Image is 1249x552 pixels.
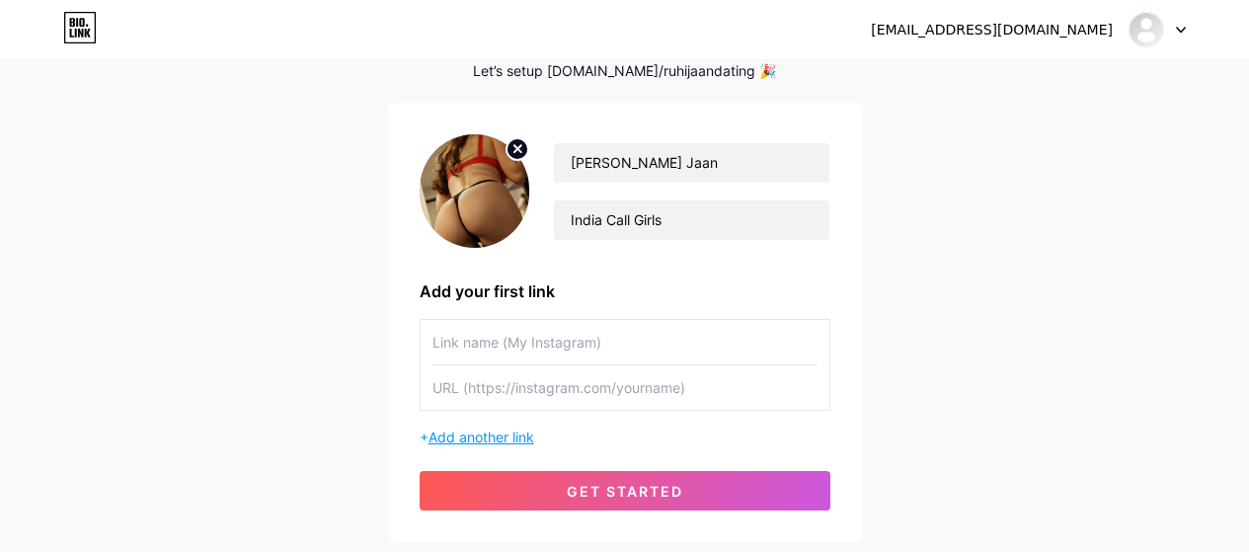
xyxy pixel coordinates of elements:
[420,279,830,303] div: Add your first link
[554,200,828,240] input: bio
[420,471,830,511] button: get started
[432,365,818,410] input: URL (https://instagram.com/yourname)
[554,143,828,183] input: Your name
[1128,11,1165,48] img: ruhijaandating
[567,483,683,500] span: get started
[432,320,818,364] input: Link name (My Instagram)
[871,20,1113,40] div: [EMAIL_ADDRESS][DOMAIN_NAME]
[420,427,830,447] div: +
[429,429,534,445] span: Add another link
[420,134,530,248] img: profile pic
[388,63,862,79] div: Let’s setup [DOMAIN_NAME]/ruhijaandating 🎉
